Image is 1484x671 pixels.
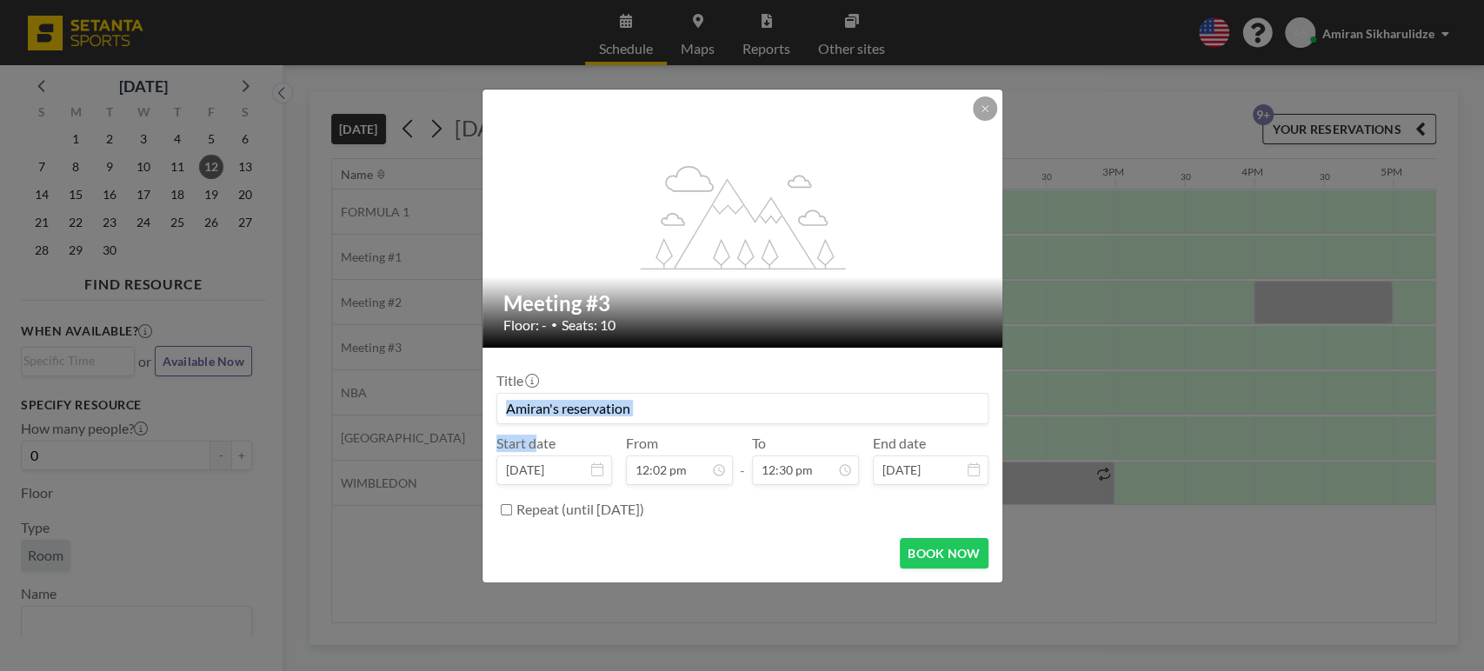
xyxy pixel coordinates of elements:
label: Repeat (until [DATE]) [516,501,644,518]
label: Title [496,372,537,389]
span: - [740,441,745,479]
input: Amiran's reservation [497,394,988,423]
label: End date [873,435,926,452]
span: Floor: - [503,316,547,334]
label: Start date [496,435,556,452]
button: BOOK NOW [900,538,988,568]
label: From [626,435,658,452]
label: To [752,435,766,452]
span: Seats: 10 [562,316,616,334]
h2: Meeting #3 [503,290,983,316]
span: • [551,318,557,331]
g: flex-grow: 1.2; [640,164,845,269]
